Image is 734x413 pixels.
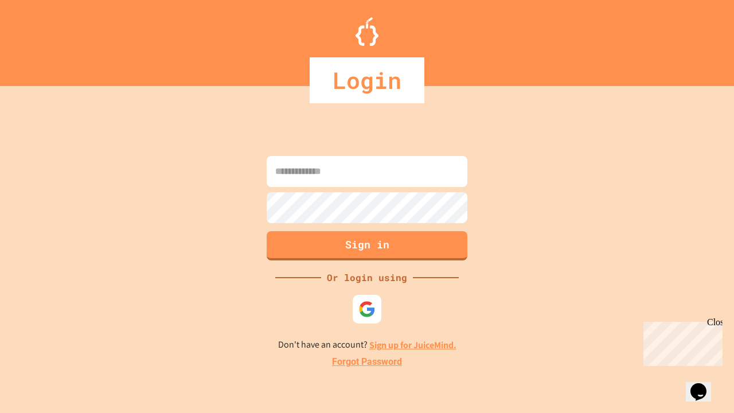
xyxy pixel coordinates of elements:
div: Or login using [321,271,413,285]
img: google-icon.svg [358,301,376,318]
button: Sign in [267,231,467,260]
a: Forgot Password [332,355,402,369]
a: Sign up for JuiceMind. [369,339,456,351]
iframe: chat widget [639,317,723,366]
img: Logo.svg [356,17,378,46]
iframe: chat widget [686,367,723,402]
p: Don't have an account? [278,338,456,352]
div: Chat with us now!Close [5,5,79,73]
div: Login [310,57,424,103]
